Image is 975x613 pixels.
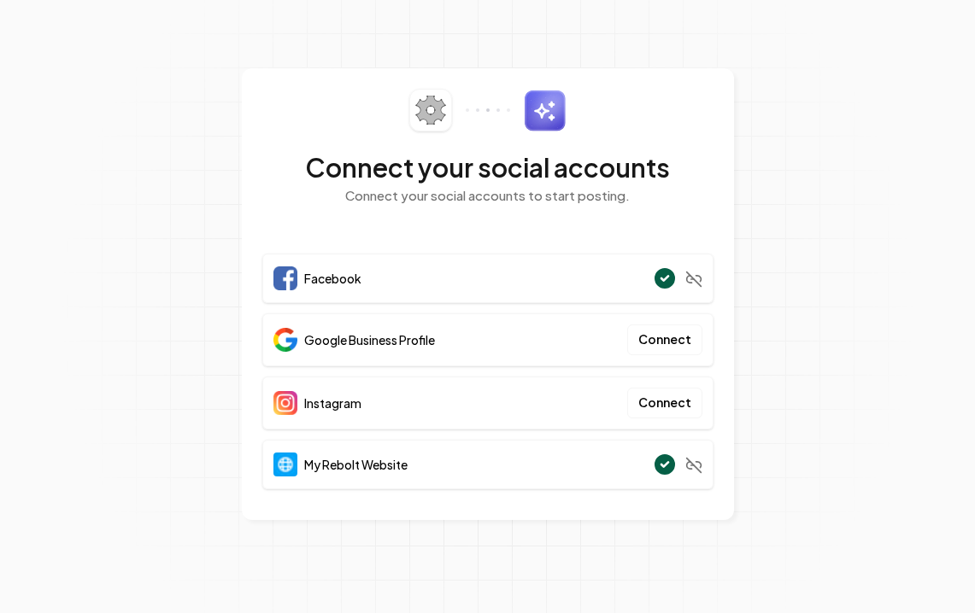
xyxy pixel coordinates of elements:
span: My Rebolt Website [304,456,408,473]
img: Website [273,452,297,476]
button: Connect [627,388,702,418]
img: sparkles.svg [524,90,566,131]
img: Google [273,328,297,352]
span: Instagram [304,394,361,412]
img: Facebook [273,266,297,290]
h2: Connect your social accounts [262,152,714,183]
span: Facebook [304,270,361,287]
span: Google Business Profile [304,331,435,348]
img: connector-dots.svg [466,108,510,112]
button: Connect [627,324,702,355]
p: Connect your social accounts to start posting. [262,186,714,206]
img: Instagram [273,391,297,415]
